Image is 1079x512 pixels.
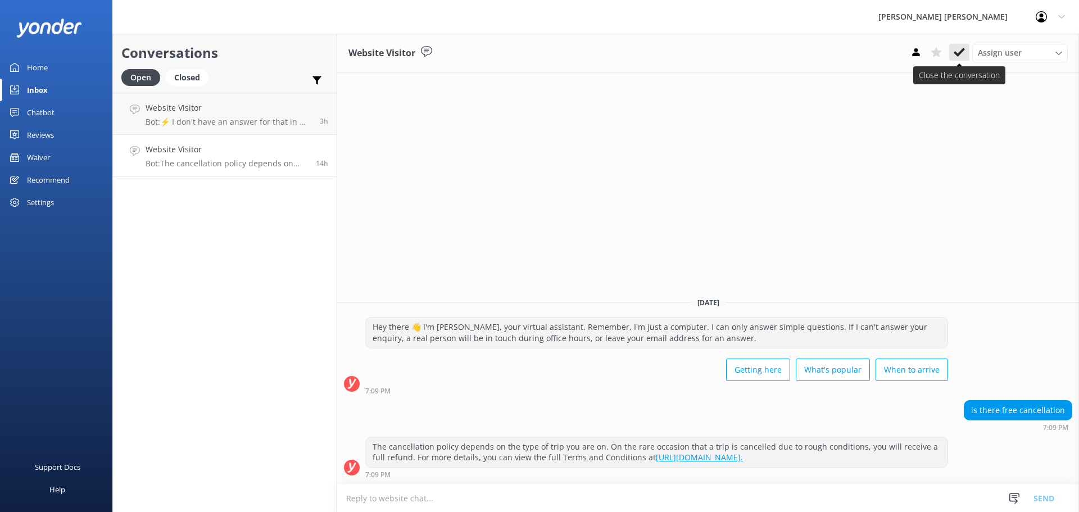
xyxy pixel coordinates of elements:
span: 06:45am 18-Aug-2025 (UTC +12:00) Pacific/Auckland [320,116,328,126]
div: Waiver [27,146,50,169]
div: Hey there 👋 I'm [PERSON_NAME], your virtual assistant. Remember, I'm just a computer. I can only ... [366,318,947,347]
div: Support Docs [35,456,80,478]
div: Home [27,56,48,79]
div: Closed [166,69,208,86]
div: Help [49,478,65,501]
a: Website VisitorBot:The cancellation policy depends on the type of trip you are on. On the rare oc... [113,135,337,177]
a: Open [121,71,166,83]
button: What's popular [796,359,870,381]
strong: 7:09 PM [365,388,391,395]
div: Chatbot [27,101,55,124]
p: Bot: ⚡ I don't have an answer for that in my knowledge base. Please try and rephrase your questio... [146,117,311,127]
a: Closed [166,71,214,83]
button: When to arrive [876,359,948,381]
h4: Website Visitor [146,143,307,156]
h3: Website Visitor [348,46,415,61]
a: [URL][DOMAIN_NAME]. [656,452,743,463]
strong: 7:09 PM [365,472,391,478]
div: Assign User [972,44,1068,62]
button: Getting here [726,359,790,381]
a: Website VisitorBot:⚡ I don't have an answer for that in my knowledge base. Please try and rephras... [113,93,337,135]
div: is there free cancellation [964,401,1072,420]
div: 07:09pm 17-Aug-2025 (UTC +12:00) Pacific/Auckland [365,470,948,478]
div: Inbox [27,79,48,101]
strong: 7:09 PM [1043,424,1068,431]
img: yonder-white-logo.png [17,19,81,37]
div: 07:09pm 17-Aug-2025 (UTC +12:00) Pacific/Auckland [365,387,948,395]
span: Assign user [978,47,1022,59]
div: Open [121,69,160,86]
div: Recommend [27,169,70,191]
p: Bot: The cancellation policy depends on the type of trip you are on. On the rare occasion that a ... [146,158,307,169]
div: Settings [27,191,54,214]
div: 07:09pm 17-Aug-2025 (UTC +12:00) Pacific/Auckland [964,423,1072,431]
div: The cancellation policy depends on the type of trip you are on. On the rare occasion that a trip ... [366,437,947,467]
span: [DATE] [691,298,726,307]
div: Reviews [27,124,54,146]
h2: Conversations [121,42,328,64]
span: 07:09pm 17-Aug-2025 (UTC +12:00) Pacific/Auckland [316,158,328,168]
h4: Website Visitor [146,102,311,114]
